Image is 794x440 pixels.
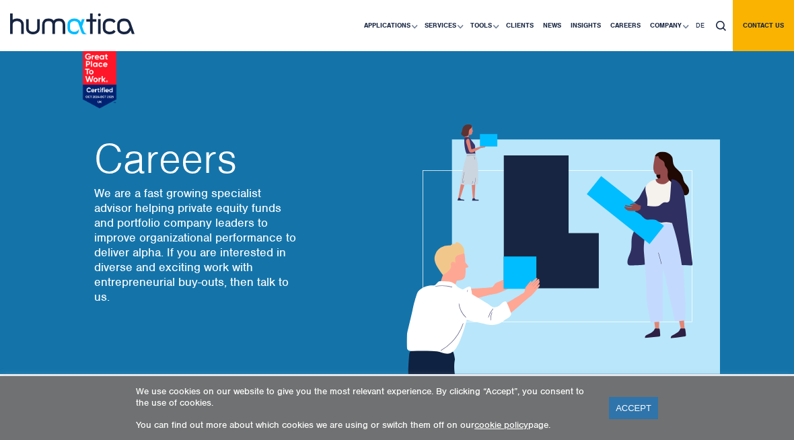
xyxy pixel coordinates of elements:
[397,124,720,374] img: about_banner1
[136,386,592,408] p: We use cookies on our website to give you the most relevant experience. By clicking “Accept”, you...
[10,13,135,34] img: logo
[696,21,705,30] span: DE
[716,21,726,31] img: search_icon
[474,419,528,431] a: cookie policy
[94,139,296,179] h2: Careers
[94,186,296,304] p: We are a fast growing specialist advisor helping private equity funds and portfolio company leade...
[136,419,592,431] p: You can find out more about which cookies we are using or switch them off on our page.
[609,397,658,419] a: ACCEPT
